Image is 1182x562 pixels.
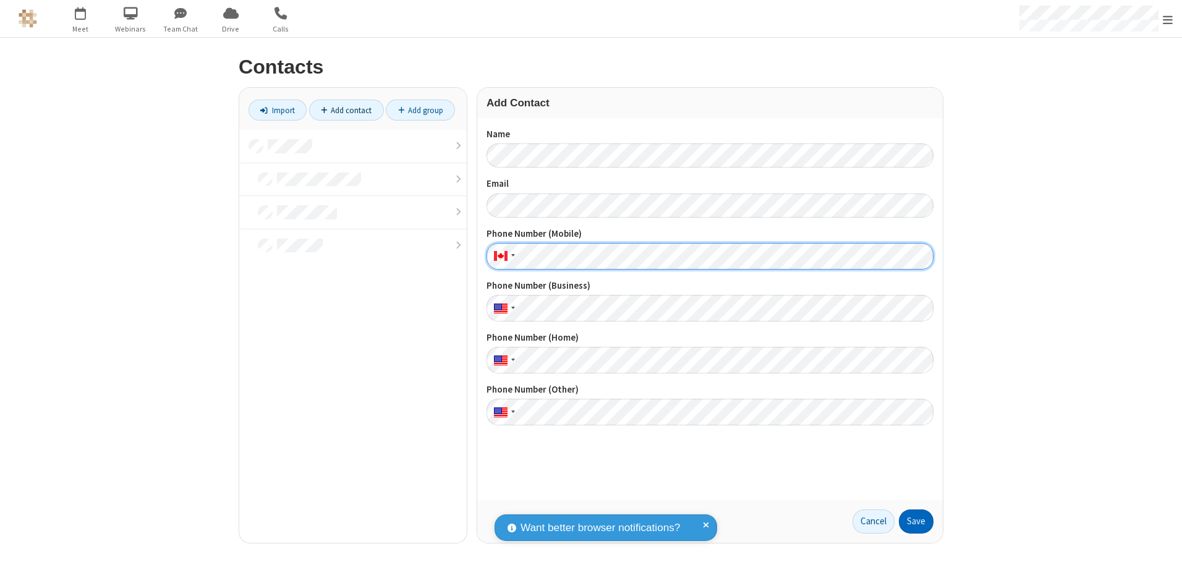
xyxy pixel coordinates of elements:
a: Import [249,100,307,121]
label: Phone Number (Mobile) [487,227,933,241]
label: Phone Number (Other) [487,383,933,397]
a: Cancel [852,509,895,534]
label: Phone Number (Business) [487,279,933,293]
h3: Add Contact [487,97,933,109]
span: Team Chat [158,23,204,35]
span: Webinars [108,23,154,35]
div: United States: + 1 [487,295,519,321]
a: Add group [386,100,455,121]
span: Calls [258,23,304,35]
div: Canada: + 1 [487,243,519,270]
span: Meet [57,23,104,35]
div: United States: + 1 [487,347,519,373]
span: Want better browser notifications? [521,520,680,536]
label: Name [487,127,933,142]
h2: Contacts [239,56,943,78]
label: Phone Number (Home) [487,331,933,345]
button: Save [899,509,933,534]
span: Drive [208,23,254,35]
div: United States: + 1 [487,399,519,425]
a: Add contact [309,100,384,121]
label: Email [487,177,933,191]
img: QA Selenium DO NOT DELETE OR CHANGE [19,9,37,28]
